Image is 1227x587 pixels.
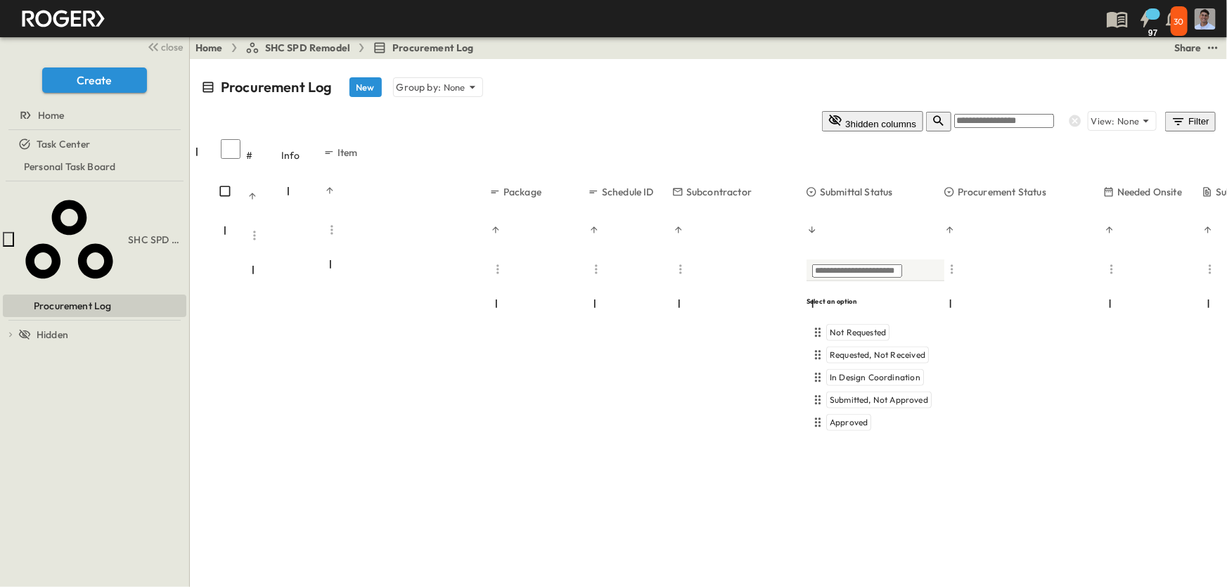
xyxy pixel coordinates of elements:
a: Procurement Log [3,296,184,316]
a: Procurement Log [373,41,474,55]
p: Needed Onsite [1117,185,1182,199]
div: SHC SPD Remodeltest [3,184,186,295]
span: SHC SPD Remodel [265,41,351,55]
button: 97 [1131,6,1159,32]
nav: breadcrumbs [195,41,482,55]
button: New [349,77,382,97]
button: Filter [1165,112,1216,131]
span: Procurement Log [392,41,474,55]
span: Personal Task Board [24,160,115,174]
span: Home [38,108,65,122]
span: SHC SPD Remodel [128,233,181,247]
p: Package [503,185,541,199]
button: Create [42,67,147,93]
a: Personal Task Board [3,157,184,176]
a: SHC SPD Remodel [17,184,184,295]
a: Task Center [3,134,184,154]
button: Menu [672,261,689,278]
div: Info [281,136,323,175]
p: Item [338,146,358,160]
img: Profile Picture [1195,8,1216,30]
button: Menu [323,221,340,238]
button: Menu [246,227,263,244]
div: Requested, Not Received [809,347,942,363]
button: 3hidden columns [822,111,923,131]
span: close [162,40,184,54]
span: In Design Coordination [830,372,920,383]
p: Procurement Log [221,77,333,97]
span: Not Requested [830,327,886,338]
button: Menu [588,261,605,278]
p: None [1118,114,1140,128]
button: close [141,37,186,56]
a: Home [195,41,223,55]
p: Procurement Status [958,185,1046,199]
button: Menu [1103,261,1120,278]
span: Requested, Not Received [830,349,925,361]
button: Sort [489,224,502,236]
button: test [1204,39,1221,56]
div: Personal Task Boardtest [3,155,186,178]
div: Submitted, Not Approved [809,392,942,408]
button: Menu [1202,261,1219,278]
div: Procurement Logtest [3,295,186,317]
button: Sort [672,224,685,236]
h6: 97 [1148,28,1157,38]
div: Share [1174,41,1202,55]
span: Submitted, Not Approved [830,394,928,406]
span: Procurement Log [34,299,112,313]
button: Menu [944,261,961,278]
div: In Design Coordination [809,369,942,386]
button: Sort [806,224,818,236]
a: Home [3,105,184,125]
span: Hidden [37,328,68,342]
div: Approved [809,414,942,431]
p: None [444,80,465,94]
p: Subcontractor [686,185,752,199]
button: Sort [323,184,336,197]
button: Sort [1103,224,1116,236]
button: Menu [806,261,823,278]
span: Approved [830,417,868,428]
button: Sort [588,224,600,236]
span: Task Center [37,137,90,151]
div: # [246,136,281,175]
p: Submittal Status [820,185,893,199]
p: 30 [1174,16,1184,27]
div: Filter [1171,114,1210,129]
a: SHC SPD Remodel [245,41,351,55]
button: Menu [489,261,506,278]
p: View: [1091,115,1115,128]
h6: Select an option [807,297,944,306]
p: Group by: [397,80,442,94]
div: Not Requested [809,324,942,341]
p: Schedule ID [602,185,654,199]
button: Sort [944,224,956,236]
button: Sort [246,190,259,202]
button: Sort [1202,224,1214,236]
input: Select all rows [221,139,240,159]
